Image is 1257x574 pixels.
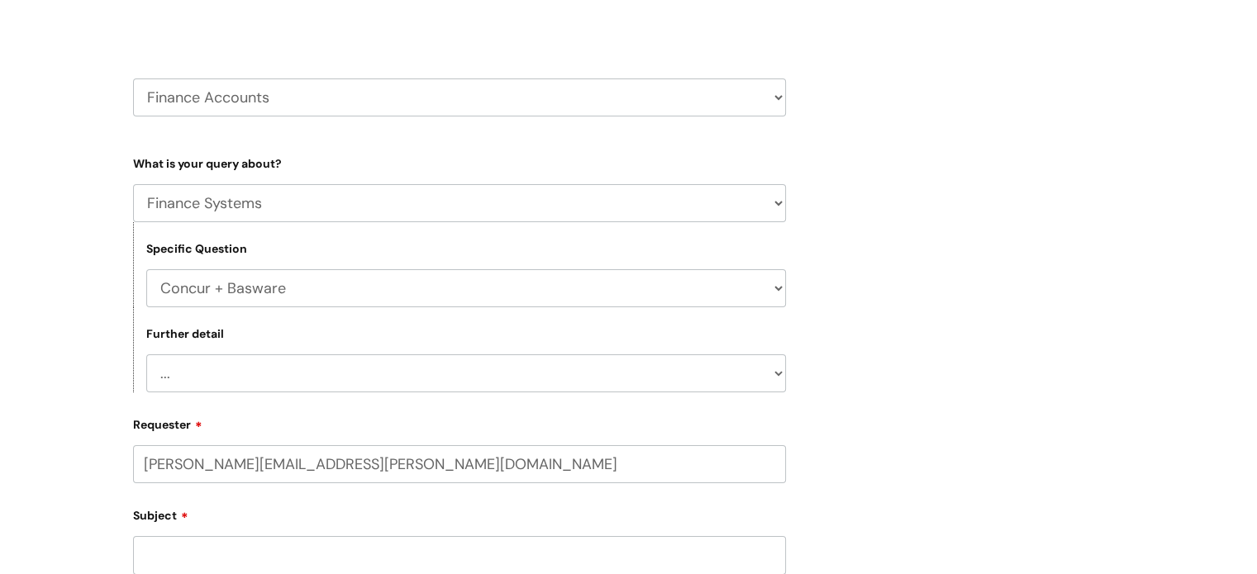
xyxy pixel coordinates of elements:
[146,327,224,341] label: Further detail
[133,445,786,483] input: Email
[133,412,786,432] label: Requester
[133,503,786,523] label: Subject
[133,154,786,171] label: What is your query about?
[146,242,247,256] label: Specific Question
